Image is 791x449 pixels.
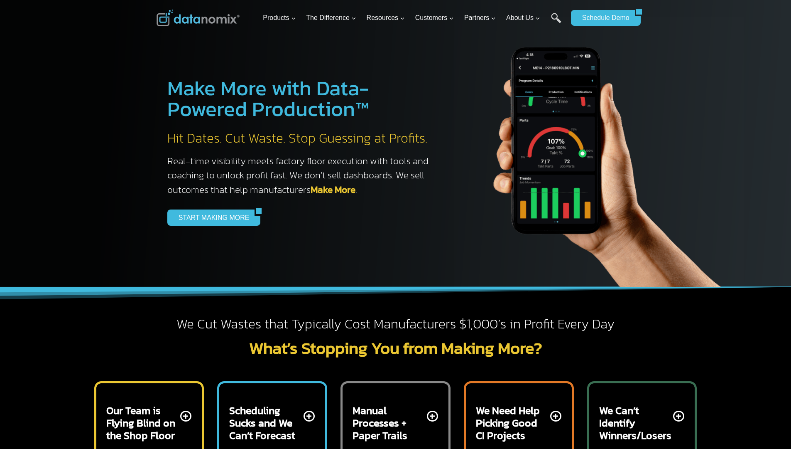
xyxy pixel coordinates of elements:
span: Partners [464,12,496,23]
h2: We Can’t Identify Winners/Losers [599,404,672,442]
h2: Scheduling Sucks and We Can’t Forecast [229,404,302,442]
h2: Hit Dates. Cut Waste. Stop Guessing at Profits. [167,130,437,147]
h2: Manual Processes + Paper Trails [353,404,425,442]
h2: We Need Help Picking Good CI Projects [476,404,549,442]
a: START MAKING MORE [167,210,255,225]
span: Customers [415,12,454,23]
a: Make More [311,183,355,197]
a: Schedule Demo [571,10,635,26]
h2: We Cut Wastes that Typically Cost Manufacturers $1,000’s in Profit Every Day [157,316,635,333]
h2: Our Team is Flying Blind on the Shop Floor [106,404,179,442]
span: Products [263,12,296,23]
img: The Datanoix Mobile App available on Android and iOS Devices [454,17,744,287]
span: The Difference [306,12,356,23]
nav: Primary Navigation [260,5,567,32]
h3: Real-time visibility meets factory floor execution with tools and coaching to unlock profit fast.... [167,154,437,197]
span: Resources [367,12,405,23]
h1: Make More with Data-Powered Production™ [167,78,437,119]
span: About Us [506,12,540,23]
h2: What’s Stopping You from Making More? [157,340,635,356]
a: Search [551,13,561,32]
img: Datanomix [157,10,240,26]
